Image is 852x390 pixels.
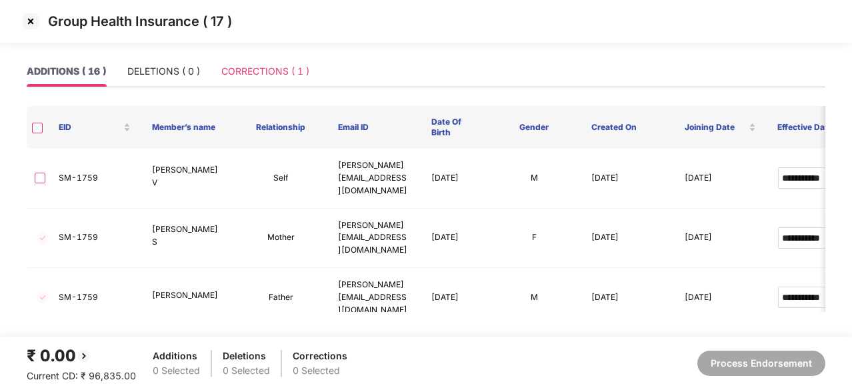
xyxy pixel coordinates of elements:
[487,149,581,209] td: M
[27,343,136,369] div: ₹ 0.00
[223,363,270,378] div: 0 Selected
[235,106,328,149] th: Relationship
[127,64,200,79] div: DELETIONS ( 0 )
[685,122,747,133] span: Joining Date
[27,64,106,79] div: ADDITIONS ( 16 )
[20,11,41,32] img: svg+xml;base64,PHN2ZyBpZD0iQ3Jvc3MtMzJ4MzIiIHhtbG5zPSJodHRwOi8vd3d3LnczLm9yZy8yMDAwL3N2ZyIgd2lkdG...
[674,149,767,209] td: [DATE]
[421,149,487,209] td: [DATE]
[581,209,674,269] td: [DATE]
[48,149,141,209] td: SM-1759
[581,149,674,209] td: [DATE]
[293,363,347,378] div: 0 Selected
[235,149,328,209] td: Self
[235,268,328,328] td: Father
[697,351,825,376] button: Process Endorsement
[421,268,487,328] td: [DATE]
[487,268,581,328] td: M
[152,164,224,189] p: [PERSON_NAME] V
[48,106,141,149] th: EID
[27,370,136,381] span: Current CD: ₹ 96,835.00
[48,268,141,328] td: SM-1759
[235,209,328,269] td: Mother
[487,106,581,149] th: Gender
[153,349,200,363] div: Additions
[674,268,767,328] td: [DATE]
[223,349,270,363] div: Deletions
[487,209,581,269] td: F
[48,209,141,269] td: SM-1759
[48,13,232,29] p: Group Health Insurance ( 17 )
[421,209,487,269] td: [DATE]
[293,349,347,363] div: Corrections
[35,289,51,305] img: svg+xml;base64,PHN2ZyBpZD0iVGljay0zMngzMiIgeG1sbnM9Imh0dHA6Ly93d3cudzMub3JnLzIwMDAvc3ZnIiB3aWR0aD...
[152,223,224,249] p: [PERSON_NAME] S
[581,106,674,149] th: Created On
[327,268,421,328] td: [PERSON_NAME][EMAIL_ADDRESS][DOMAIN_NAME]
[35,230,51,246] img: svg+xml;base64,PHN2ZyBpZD0iVGljay0zMngzMiIgeG1sbnM9Imh0dHA6Ly93d3cudzMub3JnLzIwMDAvc3ZnIiB3aWR0aD...
[153,363,200,378] div: 0 Selected
[152,289,224,302] p: [PERSON_NAME]
[141,106,235,149] th: Member’s name
[59,122,121,133] span: EID
[581,268,674,328] td: [DATE]
[221,64,309,79] div: CORRECTIONS ( 1 )
[674,106,767,149] th: Joining Date
[674,209,767,269] td: [DATE]
[327,106,421,149] th: Email ID
[327,149,421,209] td: [PERSON_NAME][EMAIL_ADDRESS][DOMAIN_NAME]
[421,106,487,149] th: Date Of Birth
[327,209,421,269] td: [PERSON_NAME][EMAIL_ADDRESS][DOMAIN_NAME]
[76,348,92,364] img: svg+xml;base64,PHN2ZyBpZD0iQmFjay0yMHgyMCIgeG1sbnM9Imh0dHA6Ly93d3cudzMub3JnLzIwMDAvc3ZnIiB3aWR0aD...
